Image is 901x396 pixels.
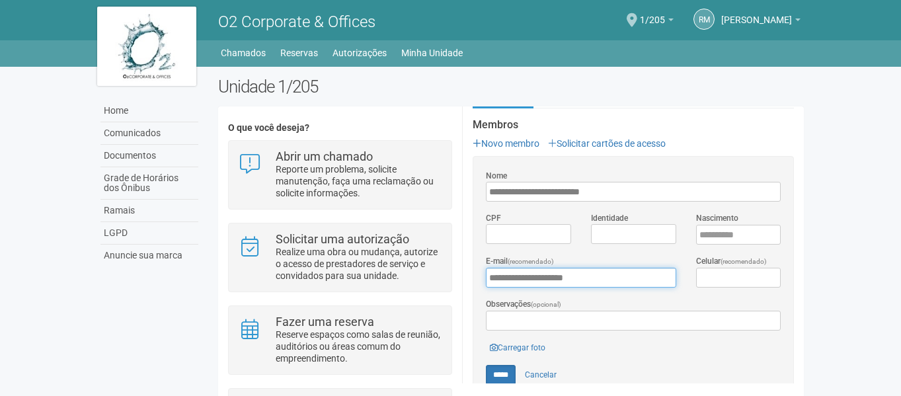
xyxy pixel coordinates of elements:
span: (opcional) [531,301,561,308]
label: Celular [696,255,767,268]
a: LGPD [100,222,198,245]
a: Anuncie sua marca [100,245,198,266]
a: Ramais [100,200,198,222]
a: RM [693,9,715,30]
a: Carregar foto [486,340,549,355]
strong: Membros [473,119,794,131]
label: CPF [486,212,501,224]
a: Minha Unidade [401,44,463,62]
a: Abrir um chamado Reporte um problema, solicite manutenção, faça uma reclamação ou solicite inform... [239,151,442,199]
a: Comunicados [100,122,198,145]
label: E-mail [486,255,554,268]
span: (recomendado) [721,258,767,265]
strong: Abrir um chamado [276,149,373,163]
a: Cancelar [518,365,564,385]
a: Reservas [280,44,318,62]
a: Autorizações [333,44,387,62]
a: Home [100,100,198,122]
a: Documentos [100,145,198,167]
label: Observações [486,298,561,311]
strong: Fazer uma reserva [276,315,374,329]
h4: O que você deseja? [228,123,452,133]
label: Nome [486,170,507,182]
p: Reserve espaços como salas de reunião, auditórios ou áreas comum do empreendimento. [276,329,442,364]
a: Novo membro [473,138,539,149]
a: Chamados [221,44,266,62]
a: 1/205 [640,17,674,27]
span: O2 Corporate & Offices [218,13,375,31]
span: 1/205 [640,2,665,25]
span: Rachel Melo da Rocha [721,2,792,25]
label: Nascimento [696,212,738,224]
a: Solicitar cartões de acesso [548,138,666,149]
strong: Solicitar uma autorização [276,232,409,246]
a: Solicitar uma autorização Realize uma obra ou mudança, autorize o acesso de prestadores de serviç... [239,233,442,282]
a: Fazer uma reserva Reserve espaços como salas de reunião, auditórios ou áreas comum do empreendime... [239,316,442,364]
p: Realize uma obra ou mudança, autorize o acesso de prestadores de serviço e convidados para sua un... [276,246,442,282]
a: [PERSON_NAME] [721,17,801,27]
a: Grade de Horários dos Ônibus [100,167,198,200]
label: Identidade [591,212,628,224]
img: logo.jpg [97,7,196,86]
p: Reporte um problema, solicite manutenção, faça uma reclamação ou solicite informações. [276,163,442,199]
h2: Unidade 1/205 [218,77,804,97]
span: (recomendado) [508,258,554,265]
